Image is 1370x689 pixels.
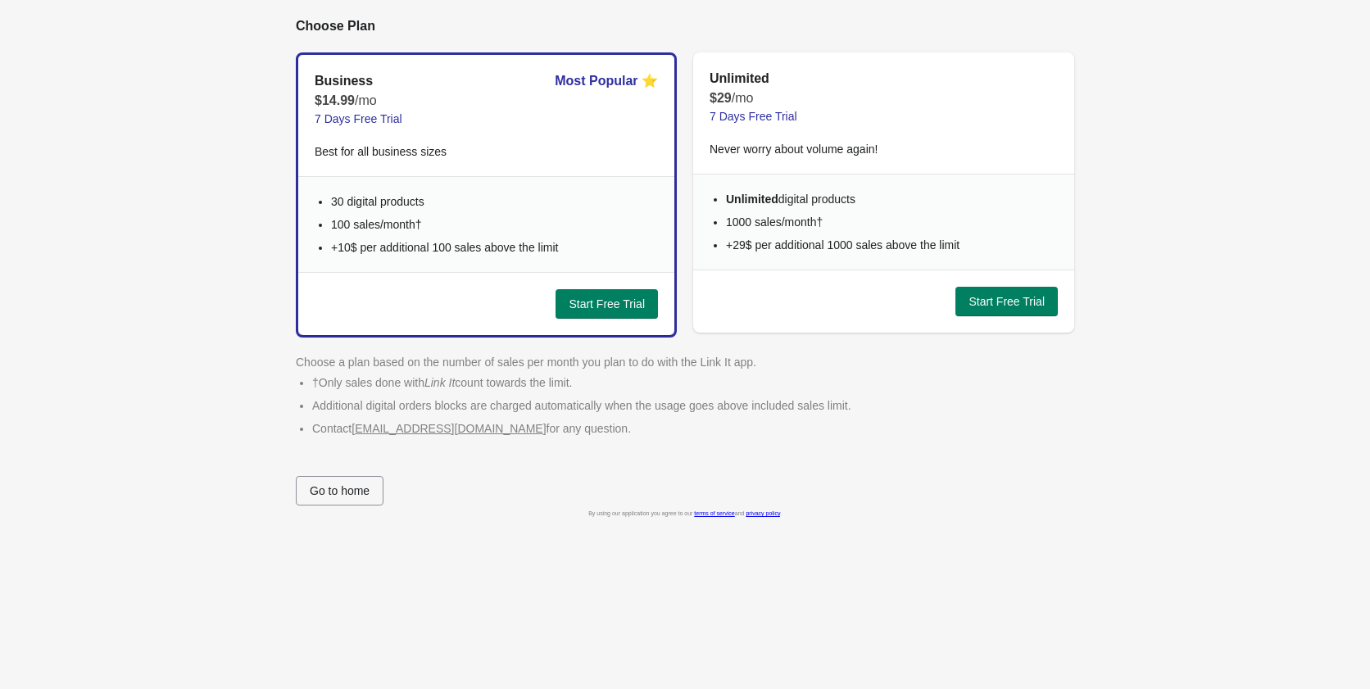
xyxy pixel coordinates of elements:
span: /mo [732,91,754,105]
p: Never worry about volume again! [710,141,1058,157]
span: Start Free Trial [569,297,645,311]
button: Go to home [296,476,383,505]
li: Contact for any question. [312,420,1074,437]
li: Additional digital orders blocks are charged automatically when the usage goes above included sal... [312,397,1074,414]
button: Start Free Trial [955,287,1058,316]
button: Start Free Trial [556,289,658,319]
li: 30 digital products [331,193,658,210]
div: 7 Days Free Trial [315,111,658,127]
div: $14.99 [315,91,658,111]
div: 7 Days Free Trial [710,108,1058,125]
div: Business [315,71,373,91]
span: /mo [355,93,377,107]
h2: Choose Plan [296,16,1074,36]
li: 100 sales/month† [331,216,658,233]
li: digital products [726,191,1058,207]
div: Most Popular ⭐️ [555,71,658,91]
span: Unlimited [726,193,778,206]
div: $29 [710,88,1058,108]
h2: Unlimited [710,69,769,88]
span: Start Free Trial [969,295,1045,308]
span: Go to home [310,484,370,497]
div: By using our application you agree to our and . [296,505,1074,522]
i: Link It [424,376,455,389]
div: Choose a plan based on the number of sales per month you plan to do with the Link It app. [296,354,1074,370]
a: [EMAIL_ADDRESS][DOMAIN_NAME] [352,422,546,435]
li: 1000 sales/month† [726,214,1058,230]
li: +10$ per additional 100 sales above the limit [331,239,658,256]
a: privacy policy [746,510,780,516]
li: +29$ per additional 1000 sales above the limit [726,237,1058,253]
li: †Only sales done with count towards the limit. [312,374,1074,391]
p: Best for all business sizes [315,143,658,160]
a: terms of service [694,510,734,516]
